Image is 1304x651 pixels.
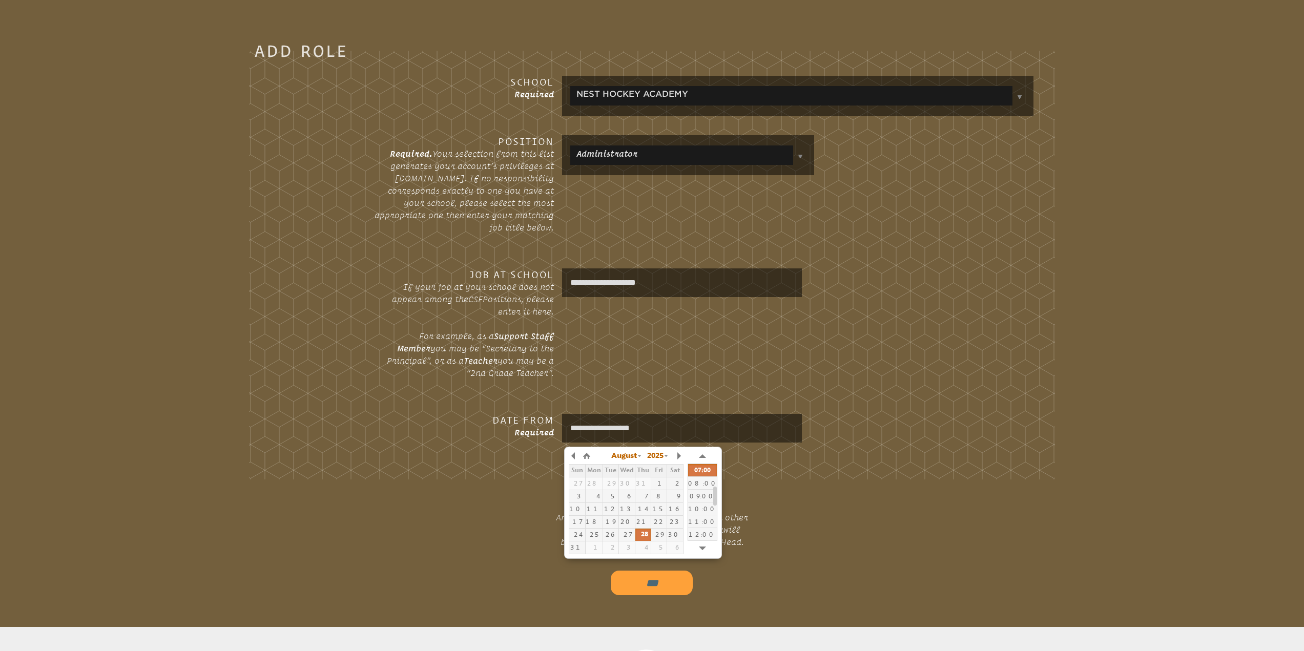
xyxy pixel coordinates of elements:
div: 08:00 [688,476,717,489]
th: Wed [619,465,635,477]
div: 10 [569,506,585,513]
div: 1 [586,544,603,551]
div: 17 [569,518,585,526]
span: Required. [390,149,432,158]
h3: Job at School [374,268,554,281]
th: Sun [569,465,585,477]
div: 18 [586,518,603,526]
div: 3 [619,544,634,551]
div: 16 [667,506,683,513]
div: 30 [667,531,683,538]
div: 30 [619,480,634,487]
div: 6 [619,493,634,500]
div: 27 [619,531,634,538]
div: 2 [667,480,683,487]
legend: Add Role [254,45,348,57]
div: 28 [586,480,603,487]
div: 20 [619,518,634,526]
div: 12 [603,506,618,513]
th: Fri [651,465,667,477]
div: 15 [651,506,667,513]
div: 13:00 [688,540,717,553]
th: Mon [585,465,603,477]
div: 31 [569,544,585,551]
span: CSF [468,295,483,304]
strong: Teacher [464,356,498,365]
th: Tue [603,465,618,477]
div: 4 [586,493,603,500]
p: Your selection from this list generates your account’s privileges at [DOMAIN_NAME]. If no respons... [374,148,554,234]
div: 5 [603,493,618,500]
p: Any new role you create with a position other than or will be pending activation by your School H... [533,507,771,552]
div: 07:00 [688,464,717,476]
div: 10:00 [688,502,717,515]
div: 3 [569,493,585,500]
div: 13 [619,506,634,513]
div: 6 [667,544,683,551]
div: 23 [667,518,683,526]
div: 11:00 [688,515,717,528]
span: Required [514,90,554,99]
div: 28 [635,531,651,538]
strong: Support Staff Member [397,331,554,353]
div: 8 [651,493,667,500]
span: 2025 [647,452,664,459]
th: Thu [635,465,651,477]
div: 1 [651,480,667,487]
div: 27 [569,480,585,487]
h3: School [374,76,554,88]
div: 5 [651,544,667,551]
div: 12:00 [688,528,717,540]
div: 21 [635,518,651,526]
div: 4 [635,544,651,551]
div: 29 [651,531,667,538]
p: If your job at your school does not appear among the Positions, please enter it here. For example... [374,281,554,379]
div: 2 [603,544,618,551]
span: August [611,452,637,459]
div: 25 [586,531,603,538]
div: 29 [603,480,618,487]
span: Required [514,428,554,437]
div: 09:00 [688,489,717,502]
a: Nest Hockey Academy [572,86,688,102]
div: 24 [569,531,585,538]
div: 9 [667,493,683,500]
h3: Position [374,135,554,148]
div: 31 [635,480,651,487]
div: 7 [635,493,651,500]
th: Sat [667,465,684,477]
h3: Date From [374,414,554,426]
div: 26 [603,531,618,538]
a: Administrator [572,145,638,162]
div: 14 [635,506,651,513]
div: 11 [586,506,603,513]
div: 22 [651,518,667,526]
div: 19 [603,518,618,526]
